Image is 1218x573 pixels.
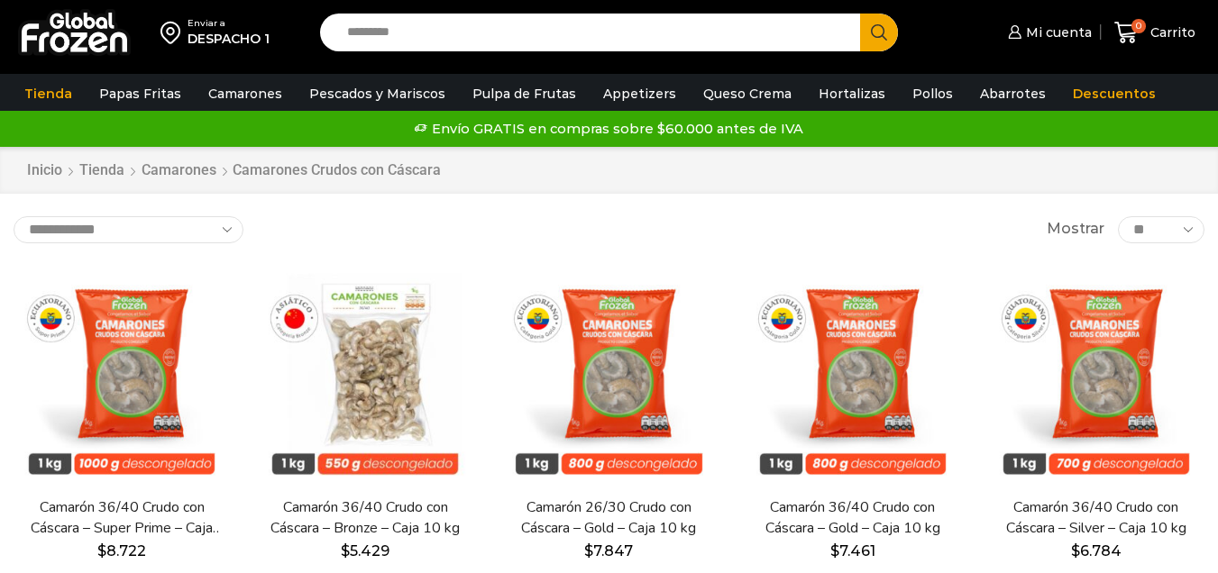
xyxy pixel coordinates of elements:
[584,542,593,559] span: $
[1064,77,1165,111] a: Descuentos
[341,542,389,559] bdi: 5.429
[26,160,63,181] a: Inicio
[160,17,188,48] img: address-field-icon.svg
[14,216,243,243] select: Pedido de la tienda
[1071,542,1080,559] span: $
[26,160,441,181] nav: Breadcrumb
[1047,219,1104,240] span: Mostrar
[188,30,270,48] div: DESPACHO 1
[810,77,894,111] a: Hortalizas
[1071,542,1122,559] bdi: 6.784
[141,160,217,181] a: Camarones
[1146,23,1195,41] span: Carrito
[341,542,350,559] span: $
[1110,12,1200,54] a: 0 Carrito
[199,77,291,111] a: Camarones
[830,542,839,559] span: $
[97,542,146,559] bdi: 8.722
[15,77,81,111] a: Tienda
[511,497,706,539] a: Camarón 26/30 Crudo con Cáscara – Gold – Caja 10 kg
[78,160,125,181] a: Tienda
[594,77,685,111] a: Appetizers
[584,542,633,559] bdi: 7.847
[860,14,898,51] button: Search button
[233,161,441,178] h1: Camarones Crudos con Cáscara
[1003,14,1092,50] a: Mi cuenta
[188,17,270,30] div: Enviar a
[1131,19,1146,33] span: 0
[268,497,462,539] a: Camarón 36/40 Crudo con Cáscara – Bronze – Caja 10 kg
[999,497,1194,539] a: Camarón 36/40 Crudo con Cáscara – Silver – Caja 10 kg
[90,77,190,111] a: Papas Fritas
[694,77,801,111] a: Queso Crema
[756,497,950,539] a: Camarón 36/40 Crudo con Cáscara – Gold – Caja 10 kg
[97,542,106,559] span: $
[971,77,1055,111] a: Abarrotes
[903,77,962,111] a: Pollos
[24,497,219,539] a: Camarón 36/40 Crudo con Cáscara – Super Prime – Caja 10 kg
[300,77,454,111] a: Pescados y Mariscos
[1021,23,1092,41] span: Mi cuenta
[830,542,875,559] bdi: 7.461
[463,77,585,111] a: Pulpa de Frutas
